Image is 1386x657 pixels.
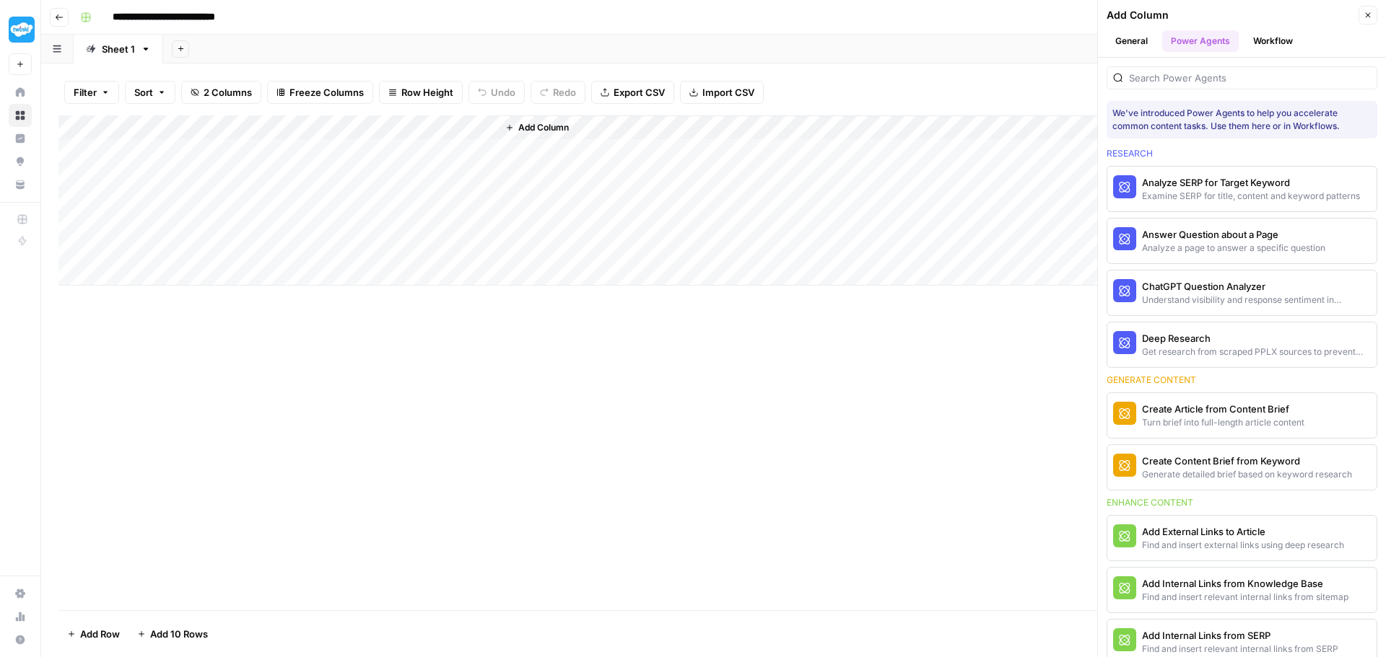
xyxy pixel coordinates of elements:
[128,622,217,645] button: Add 10 Rows
[181,81,261,104] button: 2 Columns
[55,85,129,94] div: Domain Overview
[125,81,175,104] button: Sort
[9,628,32,651] button: Help + Support
[1142,242,1325,255] div: Analyze a page to answer a specific question
[1142,539,1344,552] div: Find and insert external links using deep research
[289,85,364,100] span: Freeze Columns
[1107,147,1377,160] div: Research
[680,81,764,104] button: Import CSV
[614,85,665,100] span: Export CSV
[531,81,585,104] button: Redo
[1142,643,1338,656] div: Find and insert relevant internal links from SERP
[9,582,32,605] a: Settings
[150,627,208,641] span: Add 10 Rows
[1142,279,1371,294] div: ChatGPT Question Analyzer
[204,85,252,100] span: 2 Columns
[23,23,35,35] img: logo_orange.svg
[144,84,155,95] img: tab_keywords_by_traffic_grey.svg
[1107,30,1156,52] button: General
[40,23,71,35] div: v 4.0.25
[500,118,575,137] button: Add Column
[702,85,754,100] span: Import CSV
[9,127,32,150] a: Insights
[74,35,163,63] a: Sheet 1
[80,627,120,641] span: Add Row
[1112,107,1372,133] div: We've introduced Power Agents to help you accelerate common content tasks. Use them here or in Wo...
[1107,568,1377,612] button: Add Internal Links from Knowledge BaseFind and insert relevant internal links from sitemap
[9,605,32,628] a: Usage
[1107,270,1377,315] button: ChatGPT Question AnalyzerUnderstand visibility and response sentiment in ChatGPT
[1107,445,1377,490] button: Create Content Brief from KeywordGenerate detailed brief based on keyword research
[160,85,243,94] div: Keywords by Traffic
[9,150,32,173] a: Opportunities
[491,85,515,100] span: Undo
[1107,496,1377,509] div: Enhance content
[9,81,32,104] a: Home
[1142,402,1304,416] div: Create Article from Content Brief
[1142,454,1352,468] div: Create Content Brief from Keyword
[553,85,576,100] span: Redo
[1142,524,1344,539] div: Add External Links to Article
[379,81,463,104] button: Row Height
[134,85,153,100] span: Sort
[1142,591,1348,604] div: Find and insert relevant internal links from sitemap
[39,84,51,95] img: tab_domain_overview_orange.svg
[591,81,674,104] button: Export CSV
[38,38,159,49] div: Domain: [DOMAIN_NAME]
[1142,294,1371,307] div: Understand visibility and response sentiment in ChatGPT
[1142,628,1338,643] div: Add Internal Links from SERP
[1107,219,1377,263] button: Answer Question about a PageAnalyze a page to answer a specific question
[1142,416,1304,429] div: Turn brief into full-length article content
[74,85,97,100] span: Filter
[1142,190,1360,203] div: Examine SERP for title, content and keyword patterns
[1107,374,1377,387] div: Generate content
[102,42,135,56] div: Sheet 1
[9,104,32,127] a: Browse
[1142,345,1371,358] div: Get research from scraped PPLX sources to prevent source [MEDICAL_DATA]
[518,121,569,134] span: Add Column
[267,81,373,104] button: Freeze Columns
[58,622,128,645] button: Add Row
[1107,393,1377,438] button: Create Article from Content BriefTurn brief into full-length article content
[1142,468,1352,481] div: Generate detailed brief based on keyword research
[468,81,525,104] button: Undo
[1142,576,1348,591] div: Add Internal Links from Knowledge Base
[9,12,32,48] button: Workspace: Twinkl
[1142,175,1360,190] div: Analyze SERP for Target Keyword
[1162,30,1239,52] button: Power Agents
[1142,227,1325,242] div: Answer Question about a Page
[9,173,32,196] a: Your Data
[1107,167,1377,211] button: Analyze SERP for Target KeywordExamine SERP for title, content and keyword patterns
[23,38,35,49] img: website_grey.svg
[1245,30,1302,52] button: Workflow
[1107,516,1377,560] button: Add External Links to ArticleFind and insert external links using deep research
[64,81,119,104] button: Filter
[1107,322,1377,367] button: Deep ResearchGet research from scraped PPLX sources to prevent source [MEDICAL_DATA]
[401,85,453,100] span: Row Height
[1142,331,1371,345] div: Deep Research
[9,17,35,43] img: Twinkl Logo
[1129,71,1371,85] input: Search Power Agents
